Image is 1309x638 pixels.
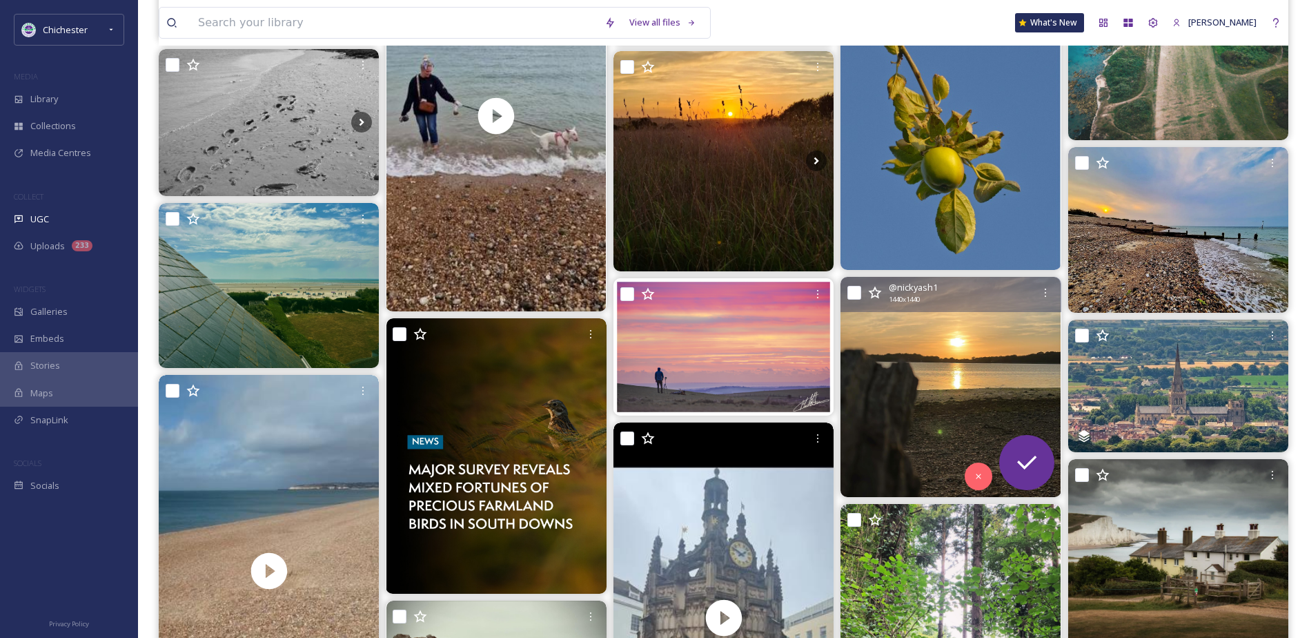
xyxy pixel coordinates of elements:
span: 1440 x 1440 [889,295,920,304]
span: @ nickyash1 [889,281,938,294]
span: Galleries [30,305,68,318]
span: SnapLink [30,414,68,427]
a: Privacy Policy [49,615,89,631]
span: SOCIALS [14,458,41,468]
img: Photographer Enjoying the scene. Took this image a while ago on top of Devils Dyke, the sunset wa... [613,278,834,416]
span: Embeds [30,332,64,345]
span: Media Centres [30,146,91,159]
img: An so ends another day . Lovely evening at Chichester harbour #chichester harbour #chichesterharbour [840,277,1061,497]
span: Collections [30,119,76,133]
span: MEDIA [14,71,38,81]
span: [PERSON_NAME] [1188,16,1257,28]
img: Corn bunting, skylarks, buzzards and red kites ⬆️ Yellowhammer, linnet and meadow pipit ⬇️ "The d... [386,318,607,594]
span: Chichester [43,23,88,36]
img: Slate repair work with a view - #slate #slating #roofing #roofingcontractor #roofingcompany #repa... [159,203,379,368]
input: Search your library [191,8,598,38]
div: 233 [72,240,92,251]
img: What a gorgeous photo to start the day!wild_andwoody_photography Taken yesterday morning. Such a ... [1068,147,1288,312]
span: Library [30,93,58,106]
img: Making a sound piece while walking on banks of Adur #walkingpedagogy #southdowns #southdownsnatio... [159,49,379,196]
img: Logo_of_Chichester_District_Council.png [22,23,36,37]
span: Privacy Policy [49,619,89,628]
span: WIDGETS [14,284,46,294]
span: Socials [30,479,59,492]
span: Maps [30,387,53,400]
span: Stories [30,359,60,372]
img: A recent bbcsussex #PhotoOfTheDay by John Screech captures the timeless presence of the Cathedral... [1068,320,1288,453]
span: UGC [30,213,49,226]
span: COLLECT [14,191,43,202]
a: [PERSON_NAME] [1165,9,1263,36]
span: Uploads [30,240,65,253]
a: What's New [1015,13,1084,32]
a: View all files [622,9,703,36]
img: Sunset over the southdowns on our dog walk yesterday evening #sunset #southdowns #stanmerpark [613,51,834,271]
